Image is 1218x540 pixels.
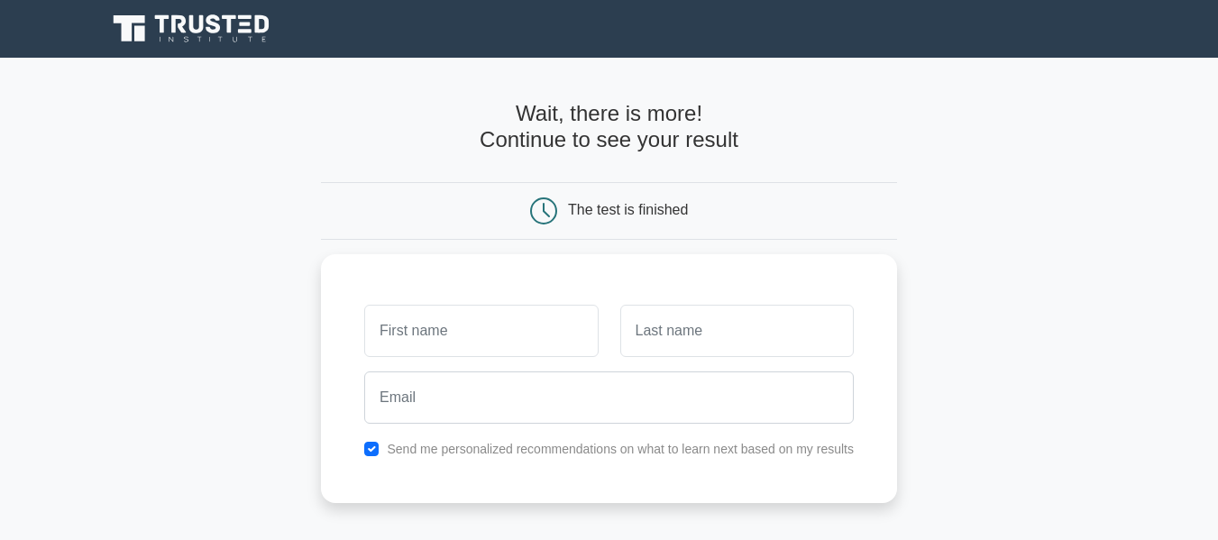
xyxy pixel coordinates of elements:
[620,305,854,357] input: Last name
[364,371,854,424] input: Email
[568,202,688,217] div: The test is finished
[364,305,598,357] input: First name
[321,101,897,153] h4: Wait, there is more! Continue to see your result
[387,442,854,456] label: Send me personalized recommendations on what to learn next based on my results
